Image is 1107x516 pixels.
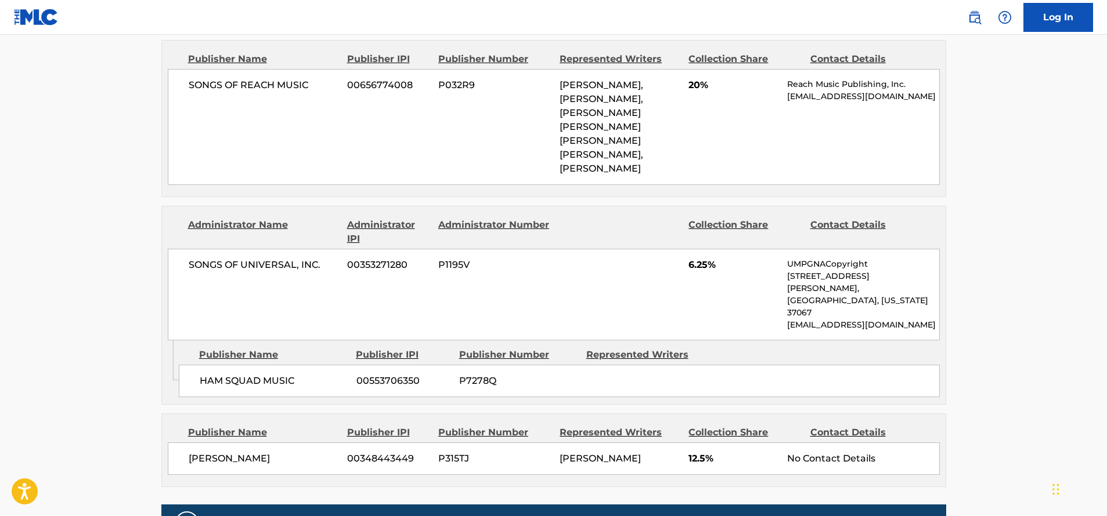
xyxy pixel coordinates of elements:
[998,10,1012,24] img: help
[189,452,339,466] span: [PERSON_NAME]
[347,452,430,466] span: 00348443449
[347,52,430,66] div: Publisher IPI
[810,426,923,439] div: Contact Details
[787,270,939,295] p: [STREET_ADDRESS][PERSON_NAME],
[438,426,551,439] div: Publisher Number
[787,78,939,90] p: Reach Music Publishing, Inc.
[189,258,339,272] span: SONGS OF UNIVERSAL, INC.
[459,374,578,388] span: P7278Q
[347,258,430,272] span: 00353271280
[810,52,923,66] div: Contact Details
[810,218,923,246] div: Contact Details
[1023,3,1093,32] a: Log In
[787,295,939,319] p: [GEOGRAPHIC_DATA], [US_STATE] 37067
[347,426,430,439] div: Publisher IPI
[787,258,939,270] p: UMPGNACopyright
[199,348,347,362] div: Publisher Name
[968,10,982,24] img: search
[189,78,339,92] span: SONGS OF REACH MUSIC
[963,6,986,29] a: Public Search
[560,426,680,439] div: Represented Writers
[188,218,338,246] div: Administrator Name
[347,78,430,92] span: 00656774008
[347,218,430,246] div: Administrator IPI
[1049,460,1107,516] iframe: Chat Widget
[688,426,801,439] div: Collection Share
[560,79,643,174] span: [PERSON_NAME], [PERSON_NAME], [PERSON_NAME] [PERSON_NAME] [PERSON_NAME] [PERSON_NAME], [PERSON_NAME]
[688,218,801,246] div: Collection Share
[787,452,939,466] div: No Contact Details
[438,452,551,466] span: P315TJ
[438,218,551,246] div: Administrator Number
[1052,472,1059,507] div: Drag
[438,78,551,92] span: P032R9
[356,348,450,362] div: Publisher IPI
[188,52,338,66] div: Publisher Name
[586,348,705,362] div: Represented Writers
[356,374,450,388] span: 00553706350
[459,348,578,362] div: Publisher Number
[993,6,1016,29] div: Help
[688,78,778,92] span: 20%
[688,258,778,272] span: 6.25%
[560,52,680,66] div: Represented Writers
[688,452,778,466] span: 12.5%
[188,426,338,439] div: Publisher Name
[14,9,59,26] img: MLC Logo
[688,52,801,66] div: Collection Share
[438,52,551,66] div: Publisher Number
[200,374,348,388] span: HAM SQUAD MUSIC
[787,90,939,103] p: [EMAIL_ADDRESS][DOMAIN_NAME]
[438,258,551,272] span: P1195V
[787,319,939,331] p: [EMAIL_ADDRESS][DOMAIN_NAME]
[560,453,641,464] span: [PERSON_NAME]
